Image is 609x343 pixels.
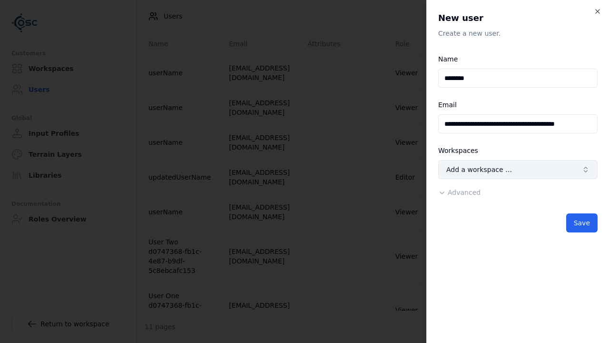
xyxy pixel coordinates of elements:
span: Add a workspace … [446,165,512,174]
label: Workspaces [438,147,478,154]
h2: New user [438,11,598,25]
button: Save [566,213,598,232]
p: Create a new user. [438,29,598,38]
span: Advanced [448,189,481,196]
button: Advanced [438,188,481,197]
label: Name [438,55,458,63]
label: Email [438,101,457,109]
